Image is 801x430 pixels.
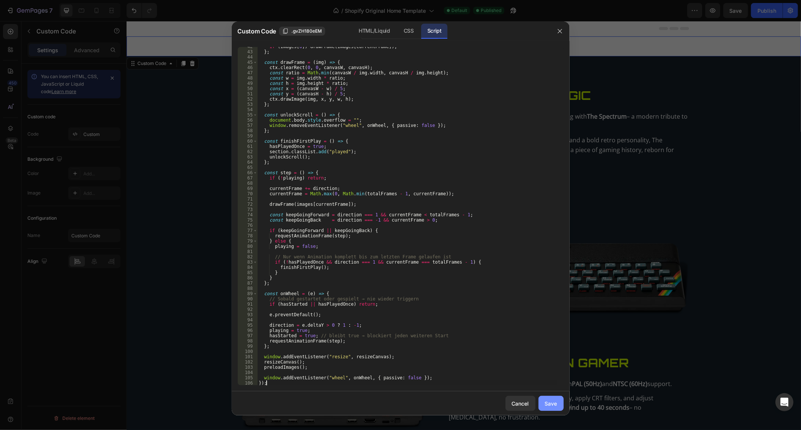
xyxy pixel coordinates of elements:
b: NTSC (60Hz) [486,359,521,367]
div: 99 [238,344,258,349]
div: 72 [238,202,258,207]
div: 43 [238,49,258,54]
div: Save [545,400,557,407]
div: 54 [238,107,258,112]
b: 720p HD output [361,359,407,367]
div: 105 [238,375,258,380]
span: .gvZH180eEM [291,28,322,35]
div: 87 [238,281,258,286]
div: 97 [238,333,258,338]
img: The Spectrum Front [112,65,300,185]
div: 48 [238,75,258,81]
div: 44 [238,54,258,60]
div: 79 [238,238,258,244]
div: 60 [238,139,258,144]
div: 61 [238,144,258,149]
p: Designed with its signature rainbow detail and a bold retro personality, The Spectrum is more tha... [322,115,563,143]
span: Custom Code [238,27,276,36]
p: Choose between 4:3 or pixel-perfect display, apply CRT filters, and adjust borders. or – no [MEDI... [322,373,563,401]
p: Packed with , including beloved titles like , , and . [112,248,360,267]
div: 52 [238,97,258,102]
div: 67 [238,175,258,181]
div: HTML/Liquid [353,24,396,39]
div: 64 [238,160,258,165]
b: Save your game at any point [347,382,427,391]
div: 75 [238,217,258,223]
h2: For the Modern Gamer [322,333,563,351]
div: 53 [238,102,258,107]
div: 91 [238,302,258,307]
div: 74 [238,212,258,217]
div: 46 [238,65,258,70]
div: 106 [238,380,258,386]
div: Script [421,24,448,39]
div: 100 [238,349,258,354]
div: 104 [238,370,258,375]
button: .gvZH180eEM [279,27,325,36]
b: fully working replica keyboard [133,272,218,280]
div: 88 [238,286,258,291]
div: 50 [238,86,258,91]
div: 76 [238,223,258,228]
div: 89 [238,291,258,296]
div: 73 [238,207,258,212]
div: 65 [238,165,258,170]
img: The Spectrum Behind [112,333,300,412]
div: 69 [238,186,258,191]
div: 93 [238,312,258,317]
p: Enjoy smooth via HDMI with and support. [322,358,563,368]
div: 84 [238,265,258,270]
button: Cancel [505,396,536,411]
div: 81 [238,249,258,254]
i: The Hobbit [130,258,161,266]
div: 63 [238,154,258,160]
div: 95 [238,323,258,328]
div: 77 [238,228,258,233]
div: 78 [238,233,258,238]
button: Save [539,396,564,411]
div: 68 [238,181,258,186]
b: rewind up to 40 seconds [433,382,503,391]
img: The Spectrum Keyboard above [375,222,563,294]
div: 82 [238,254,258,260]
div: 86 [238,275,258,281]
div: 62 [238,149,258,154]
div: 55 [238,112,258,118]
h2: Packed with Features [112,222,360,240]
div: 70 [238,191,258,196]
div: 66 [238,170,258,175]
div: CSS [398,24,420,39]
div: 102 [238,359,258,365]
div: 98 [238,338,258,344]
b: PAL (50Hz) [445,359,475,367]
div: 92 [238,307,258,312]
b: 48 built-in games [146,248,194,256]
p: Rediscover the joy of simple, instant gaming with – a modern tribute to the iconic ZX Spectrum. [322,91,563,110]
div: Custom Code [9,39,41,46]
div: 90 [238,296,258,302]
div: 103 [238,365,258,370]
i: Head Over Heels [175,258,223,266]
b: The Spectrum [460,91,500,100]
div: 51 [238,91,258,97]
div: 83 [238,260,258,265]
h2: Relieve the Magic [322,65,563,83]
div: 80 [238,244,258,249]
div: 85 [238,270,258,275]
div: 59 [238,133,258,139]
div: 57 [238,123,258,128]
div: 101 [238,354,258,359]
div: 96 [238,328,258,333]
div: 45 [238,60,258,65]
div: 49 [238,81,258,86]
div: Cancel [512,400,529,407]
div: 47 [238,70,258,75]
div: 58 [238,128,258,133]
div: 94 [238,317,258,323]
div: 71 [238,196,258,202]
div: Open Intercom Messenger [775,393,793,411]
p: With its , you’ll enjoy an authentic experience straight out of the 1980s. [112,272,360,291]
div: 56 [238,118,258,123]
